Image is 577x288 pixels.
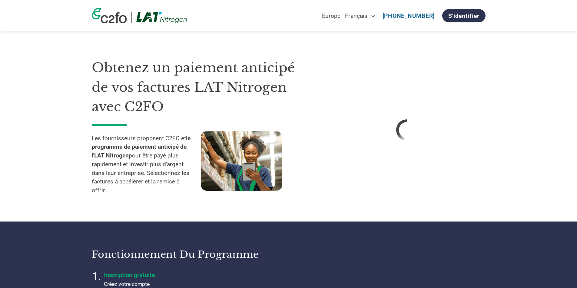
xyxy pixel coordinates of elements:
font: Les fournisseurs proposent C2FO et [92,135,186,142]
font: Fonctionnement du programme [92,248,259,260]
font: pour être payé plus rapidement et investir plus d'argent dans leur entreprise. Sélectionnez les f... [92,152,189,194]
img: travailleur de la chaîne d'approvisionnement [201,131,282,191]
font: Obtenez un paiement anticipé de vos factures LAT Nitrogen avec C2FO [92,60,295,115]
font: Créez votre compte [104,281,150,287]
img: Azote LAT [136,12,187,23]
a: [PHONE_NUMBER] [383,12,435,19]
font: le programme de paiement anticipé de l'LAT Nitrogen [92,135,191,159]
font: Inscription gratuite [104,271,155,279]
img: logo c2fo [92,8,127,23]
a: S'identifier [442,9,485,22]
font: S'identifier [448,12,479,19]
